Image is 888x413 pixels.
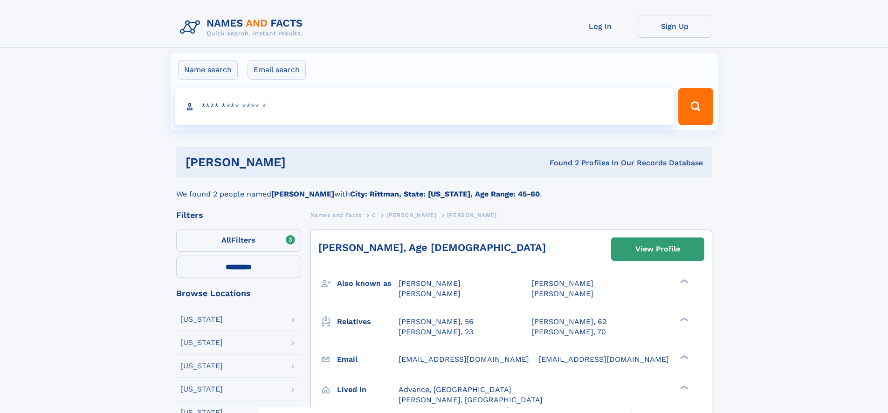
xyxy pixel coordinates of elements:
[678,316,689,322] div: ❯
[399,279,461,288] span: [PERSON_NAME]
[563,15,638,38] a: Log In
[248,60,306,80] label: Email search
[531,317,606,327] a: [PERSON_NAME], 62
[221,236,231,244] span: All
[531,289,593,298] span: [PERSON_NAME]
[538,355,669,364] span: [EMAIL_ADDRESS][DOMAIN_NAME]
[318,242,546,253] a: [PERSON_NAME], Age [DEMOGRAPHIC_DATA]
[178,60,238,80] label: Name search
[175,88,675,125] input: search input
[678,384,689,390] div: ❯
[372,212,376,218] span: C
[180,362,223,370] div: [US_STATE]
[399,355,529,364] span: [EMAIL_ADDRESS][DOMAIN_NAME]
[350,190,540,198] b: City: Rittman, State: [US_STATE], Age Range: 45-60
[386,209,436,221] a: [PERSON_NAME]
[176,211,301,219] div: Filters
[337,352,399,367] h3: Email
[176,15,310,40] img: Logo Names and Facts
[678,354,689,360] div: ❯
[399,385,511,394] span: Advance, [GEOGRAPHIC_DATA]
[399,289,461,298] span: [PERSON_NAME]
[531,327,606,337] a: [PERSON_NAME], 70
[186,156,418,168] h1: [PERSON_NAME]
[337,382,399,398] h3: Lived in
[337,314,399,330] h3: Relatives
[337,276,399,291] h3: Also known as
[372,209,376,221] a: C
[180,386,223,393] div: [US_STATE]
[386,212,436,218] span: [PERSON_NAME]
[638,15,712,38] a: Sign Up
[418,158,703,168] div: Found 2 Profiles In Our Records Database
[180,316,223,323] div: [US_STATE]
[176,230,301,252] label: Filters
[310,209,362,221] a: Names and Facts
[176,289,301,298] div: Browse Locations
[271,190,334,198] b: [PERSON_NAME]
[678,278,689,284] div: ❯
[447,212,497,218] span: [PERSON_NAME]
[399,395,543,404] span: [PERSON_NAME], [GEOGRAPHIC_DATA]
[678,88,713,125] button: Search Button
[399,327,473,337] a: [PERSON_NAME], 23
[180,339,223,346] div: [US_STATE]
[635,238,680,260] div: View Profile
[399,317,474,327] a: [PERSON_NAME], 56
[176,177,712,200] div: We found 2 people named with .
[612,238,704,260] a: View Profile
[531,279,593,288] span: [PERSON_NAME]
